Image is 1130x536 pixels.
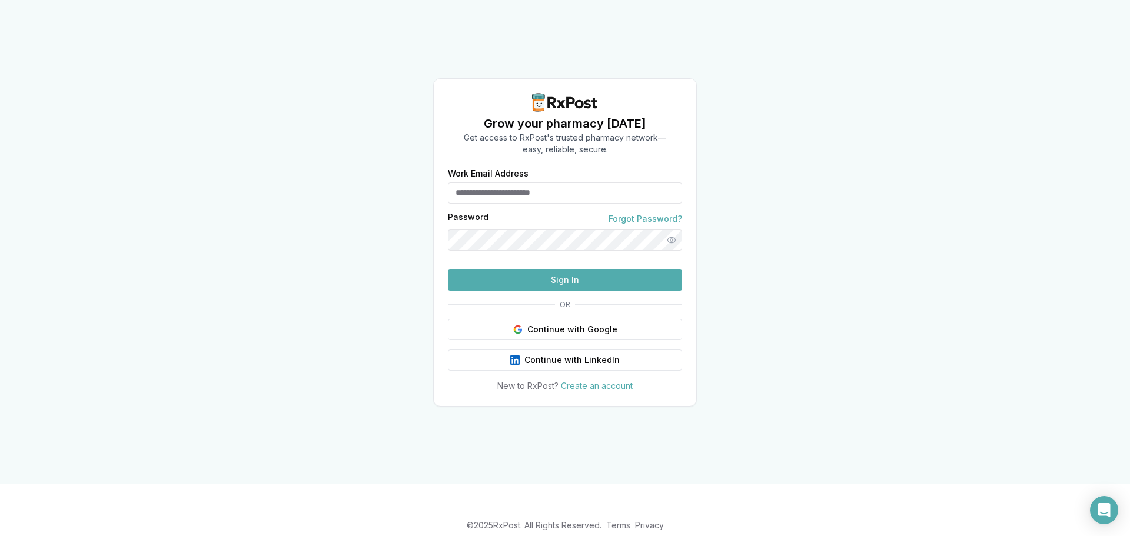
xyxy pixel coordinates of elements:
a: Create an account [561,381,633,391]
span: New to RxPost? [497,381,559,391]
div: Open Intercom Messenger [1090,496,1118,524]
img: RxPost Logo [527,93,603,112]
button: Continue with Google [448,319,682,340]
span: OR [555,300,575,309]
button: Continue with LinkedIn [448,349,682,371]
button: Show password [661,229,682,251]
label: Password [448,213,488,225]
img: Google [513,325,523,334]
img: LinkedIn [510,355,520,365]
button: Sign In [448,269,682,291]
label: Work Email Address [448,169,682,178]
p: Get access to RxPost's trusted pharmacy network— easy, reliable, secure. [464,132,666,155]
a: Forgot Password? [609,213,682,225]
h1: Grow your pharmacy [DATE] [464,115,666,132]
a: Privacy [635,520,664,530]
a: Terms [606,520,630,530]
